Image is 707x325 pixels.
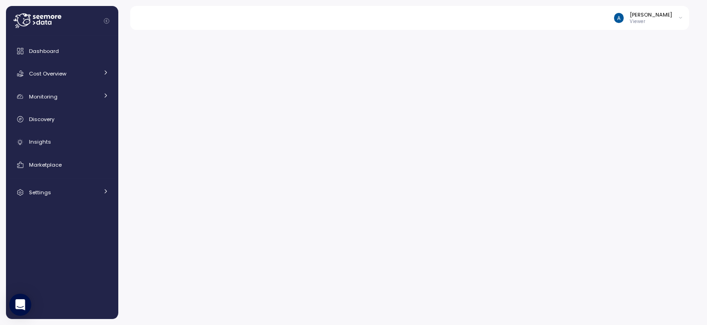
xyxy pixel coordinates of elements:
[10,64,115,83] a: Cost Overview
[10,110,115,128] a: Discovery
[29,93,58,100] span: Monitoring
[614,13,624,23] img: ACg8ocJGj9tIYuXkEaAORFenVWdzFclExcKVBuzKkWUagz_5b5SLMw=s96-c
[29,70,66,77] span: Cost Overview
[10,156,115,174] a: Marketplace
[29,138,51,145] span: Insights
[630,11,672,18] div: [PERSON_NAME]
[101,17,112,24] button: Collapse navigation
[10,42,115,60] a: Dashboard
[630,18,672,25] p: Viewer
[9,294,31,316] div: Open Intercom Messenger
[10,133,115,151] a: Insights
[29,116,54,123] span: Discovery
[10,87,115,106] a: Monitoring
[29,161,62,168] span: Marketplace
[29,189,51,196] span: Settings
[10,183,115,202] a: Settings
[29,47,59,55] span: Dashboard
